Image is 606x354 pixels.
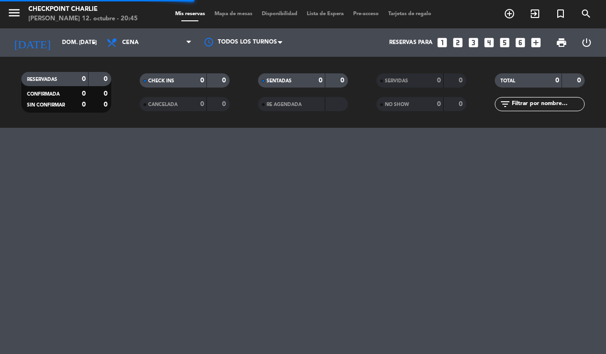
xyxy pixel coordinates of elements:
span: SIN CONFIRMAR [27,103,65,107]
div: Checkpoint Charlie [28,5,138,14]
i: looks_5 [499,36,511,49]
i: filter_list [499,98,511,110]
strong: 0 [319,77,322,84]
i: exit_to_app [529,8,541,19]
strong: 0 [577,77,583,84]
i: add_box [530,36,542,49]
strong: 0 [222,101,228,107]
strong: 0 [222,77,228,84]
strong: 0 [340,77,346,84]
span: print [556,37,567,48]
span: TOTAL [500,79,515,83]
strong: 0 [200,101,204,107]
i: turned_in_not [555,8,566,19]
i: looks_3 [467,36,480,49]
span: Pre-acceso [348,11,383,17]
i: looks_two [452,36,464,49]
strong: 0 [459,101,464,107]
strong: 0 [437,101,441,107]
div: [PERSON_NAME] 12. octubre - 20:45 [28,14,138,24]
div: LOG OUT [574,28,599,57]
i: menu [7,6,21,20]
span: RE AGENDADA [267,102,302,107]
span: Tarjetas de regalo [383,11,436,17]
span: Lista de Espera [302,11,348,17]
strong: 0 [200,77,204,84]
i: search [580,8,592,19]
span: RESERVADAS [27,77,57,82]
strong: 0 [82,101,86,108]
span: SENTADAS [267,79,292,83]
strong: 0 [104,76,109,82]
i: [DATE] [7,32,57,53]
i: arrow_drop_down [88,37,99,48]
strong: 0 [104,90,109,97]
i: looks_6 [514,36,526,49]
strong: 0 [82,90,86,97]
i: looks_4 [483,36,495,49]
span: Reservas para [389,39,433,46]
span: NO SHOW [385,102,409,107]
i: power_settings_new [581,37,592,48]
span: SERVIDAS [385,79,408,83]
i: add_circle_outline [504,8,515,19]
strong: 0 [459,77,464,84]
span: CANCELADA [148,102,178,107]
strong: 0 [555,77,559,84]
strong: 0 [437,77,441,84]
span: CONFIRMADA [27,92,60,97]
strong: 0 [82,76,86,82]
i: looks_one [436,36,448,49]
strong: 0 [104,101,109,108]
span: Cena [122,39,139,46]
span: CHECK INS [148,79,174,83]
span: Mapa de mesas [210,11,257,17]
span: Mis reservas [170,11,210,17]
span: Disponibilidad [257,11,302,17]
button: menu [7,6,21,23]
input: Filtrar por nombre... [511,99,584,109]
